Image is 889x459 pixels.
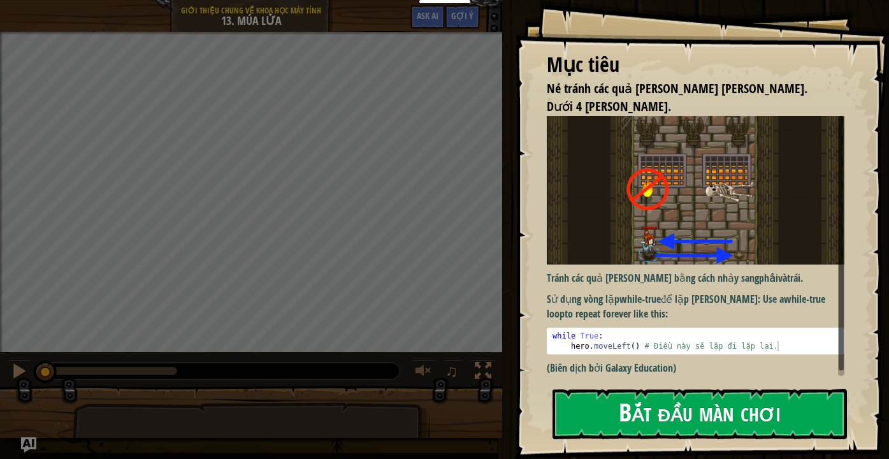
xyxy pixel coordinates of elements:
[531,98,841,116] li: Dưới 4 câu lệnh.
[547,361,844,375] p: (Biên dịch bởi Galaxy Education)
[531,80,841,98] li: Né tránh các quả cầu lửa mãi mãi.
[6,360,32,386] button: ⌘ + P: Pause
[443,360,465,386] button: ♫
[417,10,438,22] span: Ask AI
[547,50,844,80] div: Mục tiêu
[547,292,825,321] strong: while-true loop
[21,437,36,453] button: Ask AI
[553,389,847,439] button: Bắt đầu màn chơi
[410,5,445,29] button: Ask AI
[547,116,844,265] img: Fire dancing
[547,98,671,115] span: Dưới 4 [PERSON_NAME].
[451,10,473,22] span: Gợi ý
[445,361,458,381] span: ♫
[619,292,661,306] strong: while-true
[547,80,807,97] span: Né tránh các quả [PERSON_NAME] [PERSON_NAME].
[547,271,844,286] p: Tránh các quả [PERSON_NAME] bằng cách nhảy sang và .
[470,360,496,386] button: Bật tắt chế độ toàn màn hình
[759,271,778,285] strong: phải
[787,271,800,285] strong: trái
[547,292,844,321] p: Sử dụng vòng lặp để lặp [PERSON_NAME]: Use a to repeat forever like this:
[411,360,437,386] button: Tùy chỉnh âm lượng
